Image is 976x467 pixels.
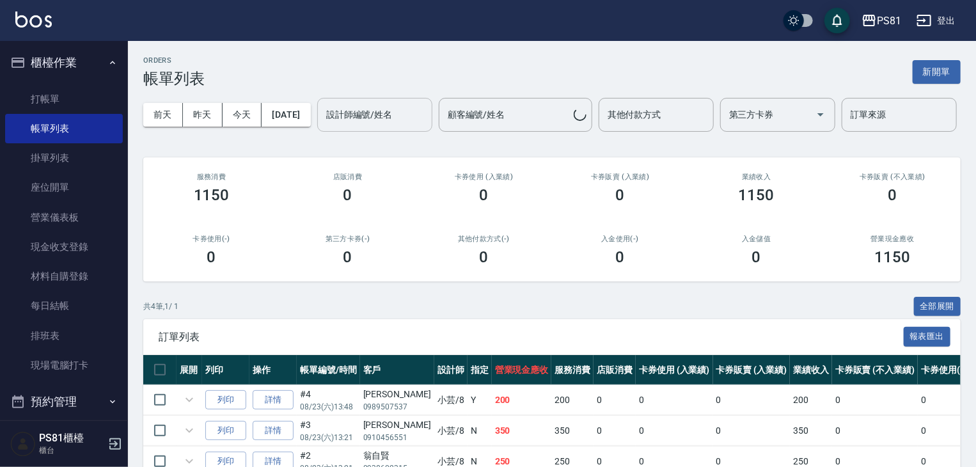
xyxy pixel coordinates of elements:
p: 08/23 (六) 13:21 [300,432,357,443]
th: 客戶 [360,355,434,385]
button: 昨天 [183,103,223,127]
td: #4 [297,385,360,415]
p: 08/23 (六) 13:48 [300,401,357,413]
p: 共 4 筆, 1 / 1 [143,301,178,312]
h2: 卡券販賣 (入業績) [567,173,673,181]
th: 業績收入 [790,355,832,385]
div: PS81 [877,13,901,29]
td: 350 [551,416,594,446]
h3: 0 [752,248,761,266]
button: 新開單 [913,60,961,84]
td: 0 [832,385,918,415]
button: 報表及分析 [5,418,123,452]
h2: 入金使用(-) [567,235,673,243]
h3: 1150 [739,186,775,204]
h2: 入金儲值 [704,235,809,243]
th: 營業現金應收 [492,355,552,385]
td: 200 [551,385,594,415]
th: 卡券販賣 (不入業績) [832,355,918,385]
h3: 0 [616,186,625,204]
h2: 第三方卡券(-) [295,235,400,243]
h3: 1150 [875,248,911,266]
h2: 其他付款方式(-) [431,235,537,243]
button: 今天 [223,103,262,127]
button: PS81 [856,8,906,34]
a: 材料自購登錄 [5,262,123,291]
h3: 0 [207,248,216,266]
h3: 0 [480,186,489,204]
p: 0910456551 [363,432,431,443]
th: 操作 [249,355,297,385]
th: 卡券使用(-) [918,355,970,385]
button: 預約管理 [5,385,123,418]
button: 報表匯出 [904,327,951,347]
a: 帳單列表 [5,114,123,143]
h2: 店販消費 [295,173,400,181]
div: [PERSON_NAME] [363,388,431,401]
td: 200 [492,385,552,415]
button: 全部展開 [914,297,961,317]
a: 打帳單 [5,84,123,114]
div: 翁自賢 [363,449,431,463]
th: 帳單編號/時間 [297,355,360,385]
button: 列印 [205,421,246,441]
a: 掛單列表 [5,143,123,173]
button: 前天 [143,103,183,127]
th: 指定 [468,355,492,385]
td: 0 [594,385,636,415]
td: 0 [713,385,791,415]
td: 小芸 /8 [434,385,468,415]
td: 0 [713,416,791,446]
h2: 卡券使用 (入業績) [431,173,537,181]
a: 每日結帳 [5,291,123,321]
a: 營業儀表板 [5,203,123,232]
td: 350 [492,416,552,446]
td: 小芸 /8 [434,416,468,446]
a: 座位開單 [5,173,123,202]
span: 訂單列表 [159,331,904,344]
button: 登出 [911,9,961,33]
td: 0 [918,416,970,446]
td: Y [468,385,492,415]
h3: 0 [888,186,897,204]
button: 列印 [205,390,246,410]
h3: 0 [616,248,625,266]
td: 0 [594,416,636,446]
td: N [468,416,492,446]
h2: 卡券販賣 (不入業績) [840,173,945,181]
p: 0989507537 [363,401,431,413]
td: 0 [636,385,713,415]
button: Open [810,104,831,125]
h3: 帳單列表 [143,70,205,88]
a: 詳情 [253,390,294,410]
p: 櫃台 [39,445,104,456]
td: 0 [832,416,918,446]
h2: 卡券使用(-) [159,235,264,243]
button: [DATE] [262,103,310,127]
a: 現場電腦打卡 [5,351,123,380]
h3: 0 [343,248,352,266]
td: 0 [636,416,713,446]
a: 現金收支登錄 [5,232,123,262]
h3: 服務消費 [159,173,264,181]
th: 店販消費 [594,355,636,385]
h2: 營業現金應收 [840,235,945,243]
img: Logo [15,12,52,28]
a: 報表匯出 [904,330,951,342]
th: 設計師 [434,355,468,385]
button: 櫃檯作業 [5,46,123,79]
td: 350 [790,416,832,446]
td: 0 [918,385,970,415]
th: 展開 [177,355,202,385]
th: 卡券販賣 (入業績) [713,355,791,385]
a: 排班表 [5,321,123,351]
h3: 0 [480,248,489,266]
h2: 業績收入 [704,173,809,181]
h2: ORDERS [143,56,205,65]
h3: 1150 [194,186,230,204]
th: 服務消費 [551,355,594,385]
img: Person [10,431,36,457]
td: 200 [790,385,832,415]
div: [PERSON_NAME] [363,418,431,432]
a: 新開單 [913,65,961,77]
